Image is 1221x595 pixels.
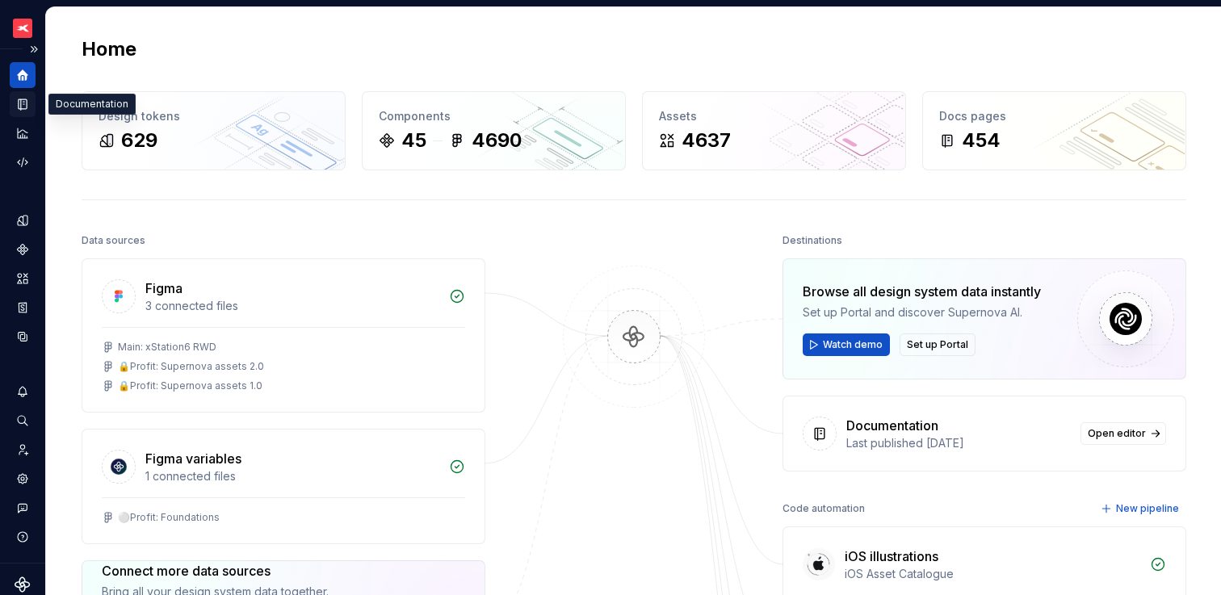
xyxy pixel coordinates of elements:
[23,38,45,61] button: Expand sidebar
[10,295,36,321] a: Storybook stories
[845,566,1140,582] div: iOS Asset Catalogue
[939,108,1169,124] div: Docs pages
[922,91,1186,170] a: Docs pages454
[118,511,220,524] div: ⚪️Profit: Foundations
[682,128,731,153] div: 4637
[118,360,264,373] div: 🔒Profit: Supernova assets 2.0
[15,576,31,593] svg: Supernova Logo
[121,128,157,153] div: 629
[102,561,329,580] div: Connect more data sources
[118,379,262,392] div: 🔒Profit: Supernova assets 1.0
[10,62,36,88] a: Home
[962,128,1001,153] div: 454
[10,324,36,350] a: Data sources
[82,429,485,544] a: Figma variables1 connected files⚪️Profit: Foundations
[10,466,36,492] a: Settings
[1096,497,1186,520] button: New pipeline
[379,108,609,124] div: Components
[10,437,36,463] a: Invite team
[10,408,36,434] button: Search ⌘K
[803,304,1041,321] div: Set up Portal and discover Supernova AI.
[907,338,968,351] span: Set up Portal
[145,279,183,298] div: Figma
[82,258,485,413] a: Figma3 connected filesMain: xStation6 RWD🔒Profit: Supernova assets 2.0🔒Profit: Supernova assets 1.0
[803,333,890,356] button: Watch demo
[10,91,36,117] a: Documentation
[10,120,36,146] a: Analytics
[10,237,36,262] a: Components
[13,19,32,38] img: 69bde2f7-25a0-4577-ad58-aa8b0b39a544.png
[10,266,36,291] a: Assets
[783,497,865,520] div: Code automation
[10,207,36,233] a: Design tokens
[900,333,976,356] button: Set up Portal
[145,298,439,314] div: 3 connected files
[472,128,522,153] div: 4690
[48,94,136,115] div: Documentation
[82,229,145,252] div: Data sources
[118,341,216,354] div: Main: xStation6 RWD
[10,495,36,521] button: Contact support
[10,149,36,175] a: Code automation
[783,229,842,252] div: Destinations
[10,379,36,404] button: Notifications
[803,282,1041,301] div: Browse all design system data instantly
[1088,427,1146,440] span: Open editor
[1116,502,1179,515] span: New pipeline
[846,435,1071,451] div: Last published [DATE]
[82,36,136,62] h2: Home
[659,108,889,124] div: Assets
[99,108,329,124] div: Design tokens
[823,338,883,351] span: Watch demo
[82,91,346,170] a: Design tokens629
[1080,422,1166,445] a: Open editor
[145,468,439,484] div: 1 connected files
[642,91,906,170] a: Assets4637
[362,91,626,170] a: Components454690
[845,547,938,566] div: iOS illustrations
[846,416,938,435] div: Documentation
[145,449,241,468] div: Figma variables
[401,128,426,153] div: 45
